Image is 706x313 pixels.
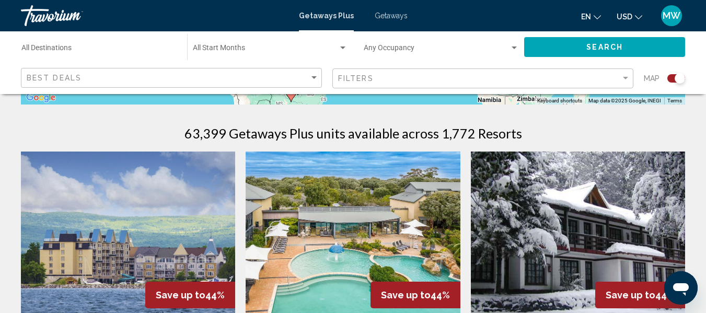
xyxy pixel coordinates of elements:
[664,271,698,305] iframe: Button to launch messaging window
[184,125,522,141] h1: 63,399 Getaways Plus units available across 1,772 Resorts
[338,74,374,83] span: Filters
[581,13,591,21] span: en
[586,43,623,52] span: Search
[606,289,655,300] span: Save up to
[581,9,601,24] button: Change language
[644,71,659,86] span: Map
[588,98,661,103] span: Map data ©2025 Google, INEGI
[658,5,685,27] button: User Menu
[145,282,235,308] div: 44%
[617,9,642,24] button: Change currency
[24,91,58,105] img: Google
[595,282,685,308] div: 44%
[617,13,632,21] span: USD
[27,74,319,83] mat-select: Sort by
[524,37,685,56] button: Search
[332,68,633,89] button: Filter
[537,97,582,105] button: Keyboard shortcuts
[27,74,82,82] span: Best Deals
[375,11,408,20] a: Getaways
[24,91,58,105] a: Open this area in Google Maps (opens a new window)
[381,289,431,300] span: Save up to
[299,11,354,20] a: Getaways Plus
[663,10,680,21] span: MW
[667,98,682,103] a: Terms
[371,282,460,308] div: 44%
[156,289,205,300] span: Save up to
[21,5,288,26] a: Travorium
